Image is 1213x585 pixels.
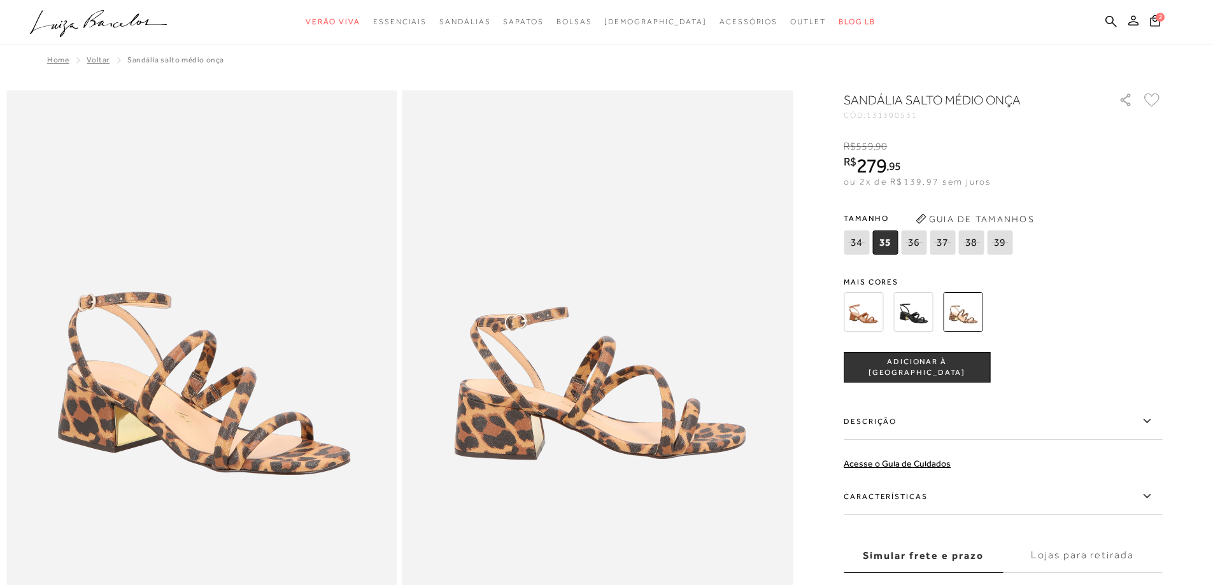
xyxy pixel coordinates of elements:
[604,17,707,26] span: [DEMOGRAPHIC_DATA]
[844,278,1162,286] span: Mais cores
[1156,12,1165,21] span: 2
[876,141,887,152] span: 90
[604,10,707,34] a: noSubCategoriesText
[958,230,984,255] span: 38
[911,209,1039,229] button: Guia de Tamanhos
[1146,13,1164,31] button: 2
[872,230,898,255] span: 35
[127,55,224,64] span: SANDÁLIA SALTO MÉDIO ONÇA
[930,230,955,255] span: 37
[306,10,360,34] a: categoryNavScreenReaderText
[844,111,1098,119] div: CÓD:
[87,55,110,64] a: Voltar
[844,209,1016,228] span: Tamanho
[844,292,883,332] img: SANDÁLIA DE TIRAS ABAULADAS EM VERNIZ CARAMELO E SALTO BLOCO MÉDIO
[844,230,869,255] span: 34
[886,160,901,172] i: ,
[439,17,490,26] span: Sandálias
[874,141,888,152] i: ,
[720,10,777,34] a: categoryNavScreenReaderText
[439,10,490,34] a: categoryNavScreenReaderText
[889,159,901,173] span: 95
[856,141,873,152] span: 559
[790,17,826,26] span: Outlet
[844,478,1162,515] label: Características
[373,17,427,26] span: Essenciais
[893,292,933,332] img: SANDÁLIA DE TIRAS ABAULADAS EM VERNIZ PRETO E SALTO BLOCO MÉDIO
[844,539,1003,573] label: Simular frete e prazo
[839,10,876,34] a: BLOG LB
[844,91,1082,109] h1: SANDÁLIA SALTO MÉDIO ONÇA
[503,17,543,26] span: Sapatos
[943,292,982,332] img: SANDÁLIA SALTO MÉDIO ONÇA
[844,356,990,379] span: ADICIONAR À [GEOGRAPHIC_DATA]
[844,352,990,383] button: ADICIONAR À [GEOGRAPHIC_DATA]
[47,55,69,64] a: Home
[844,156,856,167] i: R$
[306,17,360,26] span: Verão Viva
[557,17,592,26] span: Bolsas
[901,230,926,255] span: 36
[839,17,876,26] span: BLOG LB
[790,10,826,34] a: categoryNavScreenReaderText
[856,154,886,177] span: 279
[557,10,592,34] a: categoryNavScreenReaderText
[844,176,991,187] span: ou 2x de R$139,97 sem juros
[720,17,777,26] span: Acessórios
[503,10,543,34] a: categoryNavScreenReaderText
[844,141,856,152] i: R$
[844,403,1162,440] label: Descrição
[987,230,1012,255] span: 39
[844,458,951,469] a: Acesse o Guia de Cuidados
[373,10,427,34] a: categoryNavScreenReaderText
[1003,539,1162,573] label: Lojas para retirada
[867,111,918,120] span: 131300531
